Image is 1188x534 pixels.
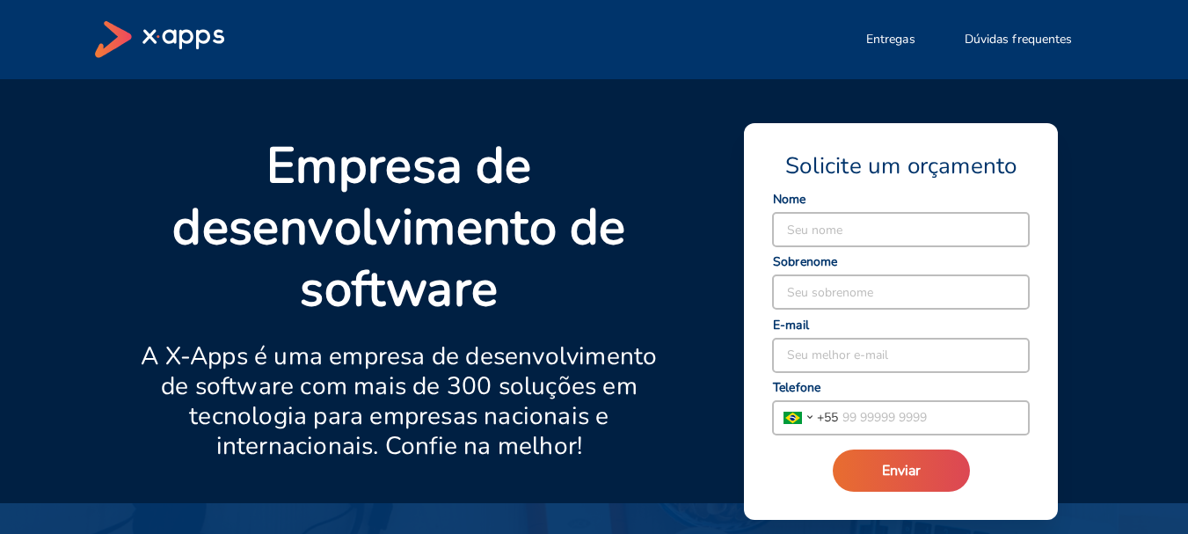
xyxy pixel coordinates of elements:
[845,22,937,57] button: Entregas
[882,461,921,480] span: Enviar
[137,135,662,320] p: Empresa de desenvolvimento de software
[817,408,838,427] span: + 55
[773,339,1029,372] input: Seu melhor e-mail
[965,31,1073,48] span: Dúvidas frequentes
[833,450,970,492] button: Enviar
[866,31,915,48] span: Entregas
[773,275,1029,309] input: Seu sobrenome
[773,213,1029,246] input: Seu nome
[838,401,1029,435] input: 99 99999 9999
[785,151,1017,181] span: Solicite um orçamento
[137,341,662,461] p: A X-Apps é uma empresa de desenvolvimento de software com mais de 300 soluções em tecnologia para...
[944,22,1094,57] button: Dúvidas frequentes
